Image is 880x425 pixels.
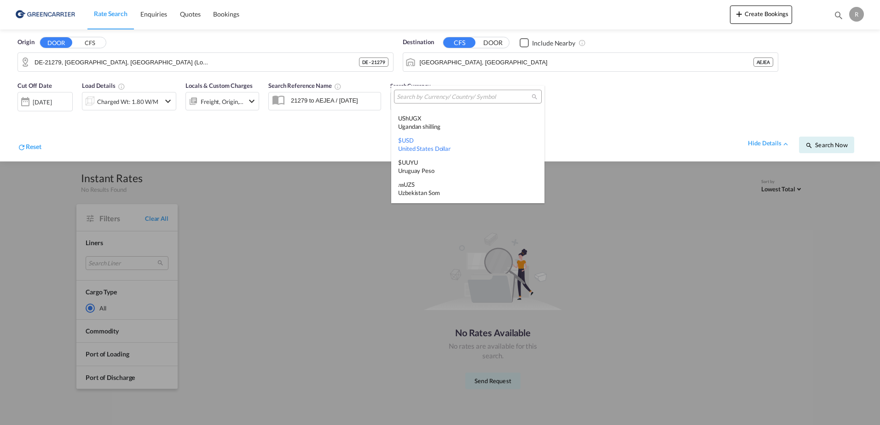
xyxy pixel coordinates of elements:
[398,115,409,122] span: USh
[398,180,538,197] div: UZS
[398,158,538,175] div: UYU
[398,202,538,219] div: VES
[398,114,538,131] div: UGX
[531,93,538,100] md-icon: icon-magnify
[398,137,402,144] span: $
[398,203,405,210] span: B$
[398,144,538,153] div: United States Dollar
[398,181,404,188] span: лв
[398,159,406,166] span: $U
[398,136,538,153] div: USD
[398,167,538,175] div: Uruguay Peso
[398,189,538,197] div: Uzbekistan Som
[397,93,532,101] input: Search by Currency/ Country/ Symbol
[398,122,538,131] div: Ugandan shilling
